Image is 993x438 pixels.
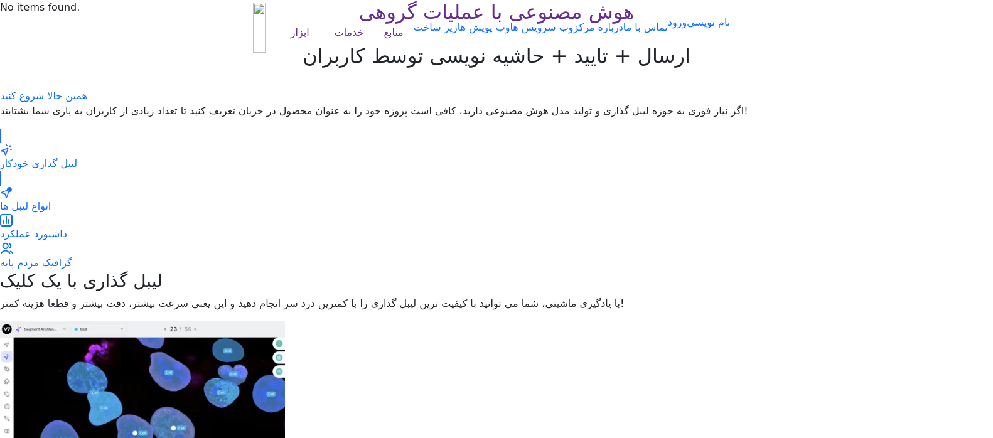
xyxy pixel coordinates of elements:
a: ابزار [286,20,314,45]
a: زیر ساخت [414,21,458,33]
div: منابع [384,25,403,40]
a: ورود [668,15,687,30]
div: خدمات [335,25,364,40]
a: خدمات [330,20,369,45]
div: ابزار [291,25,309,40]
a: وب سرویس ها [510,21,573,33]
a: درباره مرکز [574,21,623,33]
a: وب پویش ها [458,21,510,33]
a: تماس با ما [623,21,668,33]
a: نام نویسی [687,16,730,28]
a: منابع [378,20,408,45]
